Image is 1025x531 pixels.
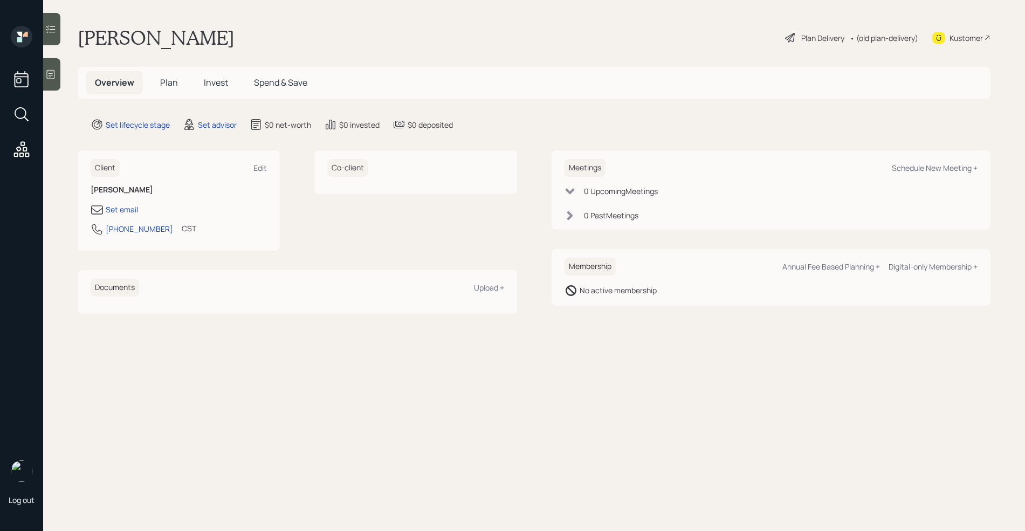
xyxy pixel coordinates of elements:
[254,77,307,88] span: Spend & Save
[889,261,978,272] div: Digital-only Membership +
[160,77,178,88] span: Plan
[408,119,453,130] div: $0 deposited
[339,119,380,130] div: $0 invested
[204,77,228,88] span: Invest
[850,32,918,44] div: • (old plan-delivery)
[78,26,235,50] h1: [PERSON_NAME]
[253,163,267,173] div: Edit
[106,204,138,215] div: Set email
[95,77,134,88] span: Overview
[584,185,658,197] div: 0 Upcoming Meeting s
[91,185,267,195] h6: [PERSON_NAME]
[474,282,504,293] div: Upload +
[91,279,139,296] h6: Documents
[892,163,978,173] div: Schedule New Meeting +
[9,495,35,505] div: Log out
[950,32,983,44] div: Kustomer
[565,258,616,275] h6: Membership
[198,119,237,130] div: Set advisor
[782,261,880,272] div: Annual Fee Based Planning +
[580,285,657,296] div: No active membership
[801,32,844,44] div: Plan Delivery
[265,119,311,130] div: $0 net-worth
[11,460,32,482] img: retirable_logo.png
[106,223,173,235] div: [PHONE_NUMBER]
[91,159,120,177] h6: Client
[584,210,638,221] div: 0 Past Meeting s
[565,159,606,177] h6: Meetings
[106,119,170,130] div: Set lifecycle stage
[182,223,196,234] div: CST
[327,159,368,177] h6: Co-client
